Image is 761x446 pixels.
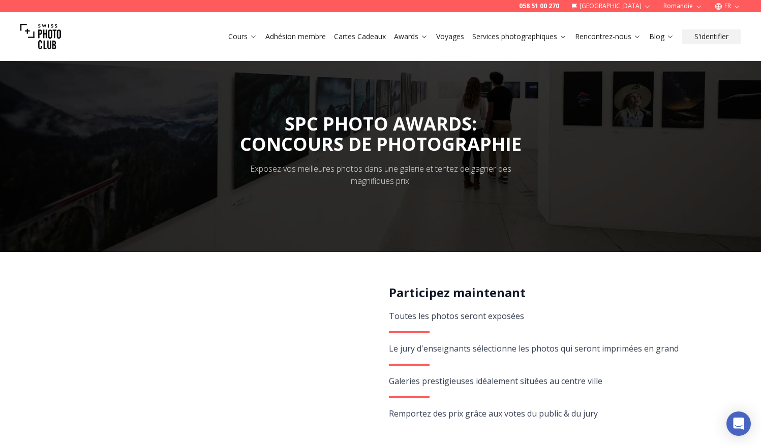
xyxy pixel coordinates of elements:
a: Voyages [436,31,464,42]
img: Swiss photo club [20,16,61,57]
a: Adhésion membre [265,31,326,42]
div: Open Intercom Messenger [726,411,751,436]
a: Rencontrez-nous [575,31,641,42]
a: Blog [649,31,674,42]
a: Awards [394,31,428,42]
button: S'identifier [682,29,741,44]
button: Adhésion membre [261,29,330,44]
a: Cartes Cadeaux [334,31,386,42]
span: Remportez des prix grâce aux votes du public & du jury [389,408,598,419]
span: Le jury d'enseignants sélectionne les photos qui seront imprimées en grand [389,343,679,354]
button: Cours [224,29,261,44]
div: Exposez vos meilleures photos dans une galerie et tentez de gagner des magnifiques prix. [242,163,519,187]
a: Cours [228,31,257,42]
button: Cartes Cadeaux [330,29,390,44]
span: Galeries prestigieuses idéalement situées au centre ville [389,375,602,387]
span: Toutes les photos seront exposées [389,310,524,322]
button: Rencontrez-nous [571,29,645,44]
button: Services photographiques [468,29,571,44]
div: CONCOURS DE PHOTOGRAPHIE [240,134,522,154]
a: Services photographiques [472,31,567,42]
button: Voyages [432,29,468,44]
button: Blog [645,29,678,44]
span: SPC PHOTO AWARDS: [240,111,522,154]
button: Awards [390,29,432,44]
h2: Participez maintenant [389,284,686,301]
a: 058 51 00 270 [519,2,559,10]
